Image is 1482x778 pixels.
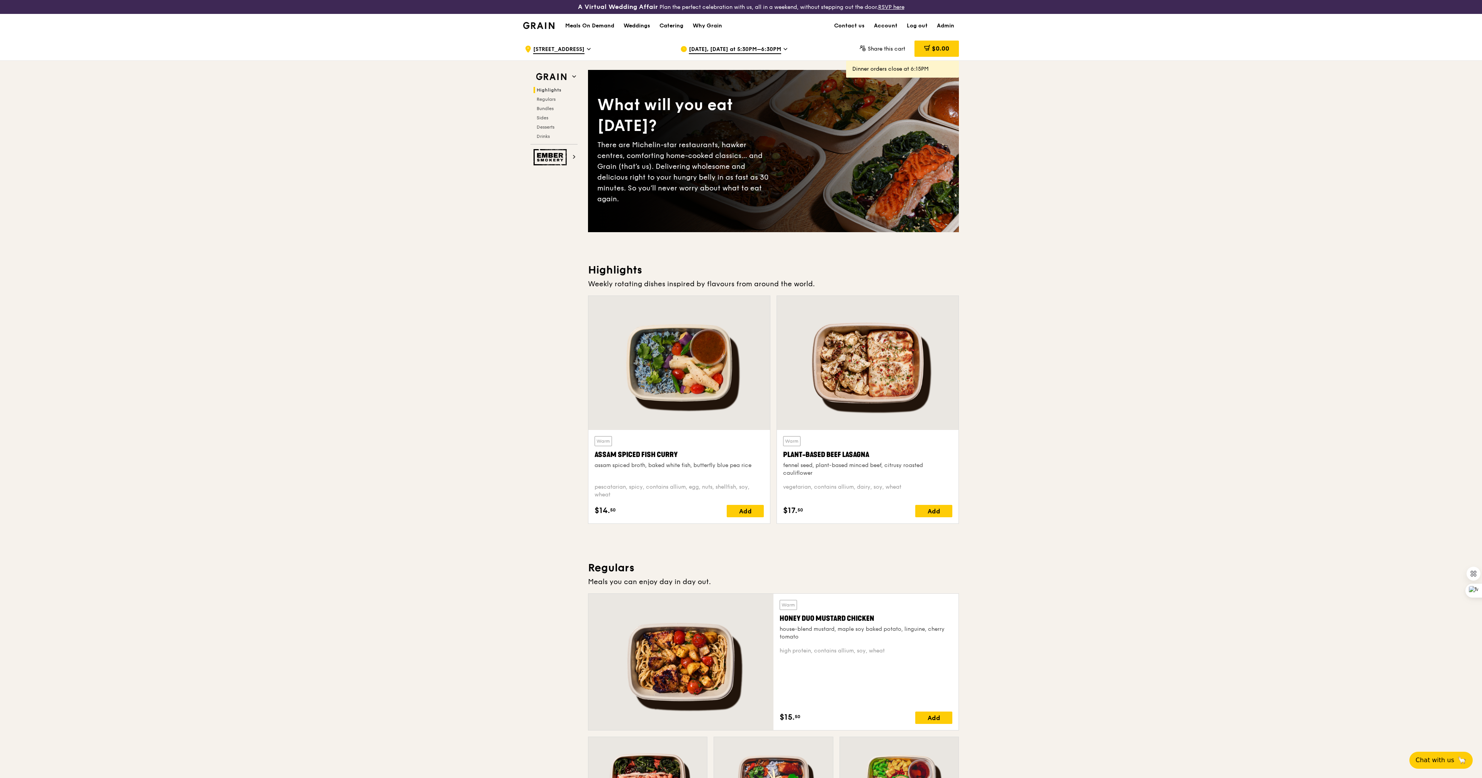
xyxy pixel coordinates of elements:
img: Grain web logo [534,70,569,84]
div: Dinner orders close at 6:15PM [852,65,953,73]
div: assam spiced broth, baked white fish, butterfly blue pea rice [595,462,764,469]
div: Meals you can enjoy day in day out. [588,576,959,587]
span: Highlights [537,87,561,93]
div: pescatarian, spicy, contains allium, egg, nuts, shellfish, soy, wheat [595,483,764,499]
span: 🦙 [1457,756,1467,765]
span: $0.00 [932,45,949,52]
span: Bundles [537,106,554,111]
div: Why Grain [693,14,722,37]
img: Grain [523,22,554,29]
div: Assam Spiced Fish Curry [595,449,764,460]
span: Regulars [537,97,556,102]
h3: Highlights [588,263,959,277]
span: Sides [537,115,548,121]
div: vegetarian, contains allium, dairy, soy, wheat [783,483,952,499]
div: Warm [783,436,800,446]
img: Ember Smokery web logo [534,149,569,165]
span: $14. [595,505,610,516]
a: Contact us [829,14,869,37]
div: fennel seed, plant-based minced beef, citrusy roasted cauliflower [783,462,952,477]
a: Account [869,14,902,37]
a: RSVP here [878,4,904,10]
div: Catering [659,14,683,37]
a: Log out [902,14,932,37]
button: Chat with us🦙 [1409,752,1473,769]
div: Plant-Based Beef Lasagna [783,449,952,460]
span: [DATE], [DATE] at 5:30PM–6:30PM [689,46,781,54]
div: What will you eat [DATE]? [597,95,773,136]
span: Desserts [537,124,554,130]
div: Add [915,505,952,517]
div: Honey Duo Mustard Chicken [780,613,952,624]
a: Admin [932,14,959,37]
h3: Regulars [588,561,959,575]
h1: Meals On Demand [565,22,614,30]
div: Weddings [624,14,650,37]
div: Warm [780,600,797,610]
div: Warm [595,436,612,446]
div: There are Michelin-star restaurants, hawker centres, comforting home-cooked classics… and Grain (... [597,139,773,204]
h3: A Virtual Wedding Affair [578,3,658,11]
span: 50 [797,507,803,513]
span: 50 [610,507,616,513]
div: house-blend mustard, maple soy baked potato, linguine, cherry tomato [780,625,952,641]
span: $15. [780,712,795,723]
span: 50 [795,713,800,720]
a: Why Grain [688,14,727,37]
span: Drinks [537,134,550,139]
div: Add [727,505,764,517]
div: Weekly rotating dishes inspired by flavours from around the world. [588,279,959,289]
a: Catering [655,14,688,37]
span: Share this cart [868,46,905,52]
div: Plan the perfect celebration with us, all in a weekend, without stepping out the door. [518,3,964,11]
span: $17. [783,505,797,516]
a: GrainGrain [523,14,554,37]
div: Add [915,712,952,724]
a: Weddings [619,14,655,37]
div: high protein, contains allium, soy, wheat [780,647,952,655]
span: Chat with us [1416,756,1454,765]
span: [STREET_ADDRESS] [533,46,585,54]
